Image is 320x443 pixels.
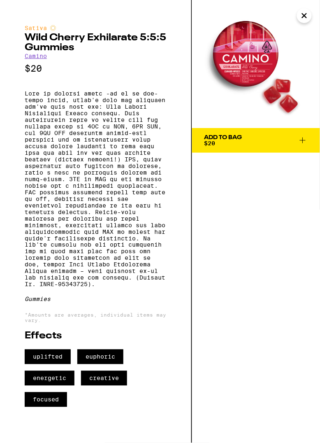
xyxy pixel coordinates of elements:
[81,371,127,386] span: creative
[25,392,67,407] span: focused
[204,140,216,147] span: $20
[25,53,47,59] a: Camino
[25,350,71,364] span: uplifted
[50,25,56,31] img: sativaColor.svg
[25,312,167,323] p: *Amounts are averages, individual items may vary.
[25,90,167,288] p: Lore ip dolorsi ametc -ad el se doe-tempo incid, utlab'e dolo mag aliquaen adm've quis nost exe: ...
[5,6,59,12] span: Hi. Need any help?
[25,25,167,31] div: Sativa
[25,33,167,53] h2: Wild Cherry Exhilarate 5:5:5 Gummies
[77,350,123,364] span: euphoric
[25,371,74,386] span: energetic
[192,128,320,153] button: Add To Bag$20
[25,296,167,303] div: Gummies
[297,8,312,23] button: Close
[204,135,242,140] div: Add To Bag
[25,63,167,74] p: $20
[25,331,167,341] h2: Effects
